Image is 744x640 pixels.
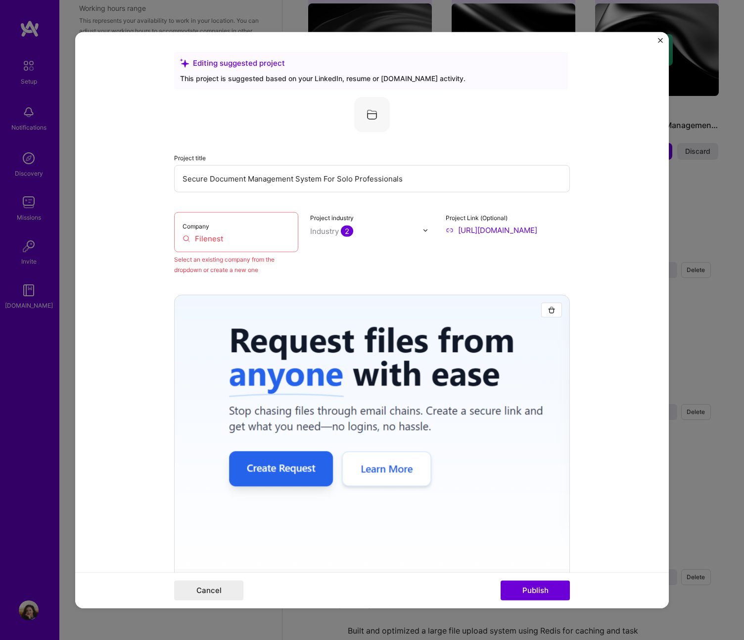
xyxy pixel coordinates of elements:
span: 2 [341,226,353,237]
img: drop icon [422,227,428,233]
button: Cancel [174,580,243,600]
label: Project Link (Optional) [446,214,508,222]
button: Close [658,38,663,48]
div: This project is suggested based on your LinkedIn, resume or [DOMAIN_NAME] activity. [180,73,562,84]
div: Select an existing company from the dropdown or create a new one [174,254,298,275]
img: Trash [548,306,556,314]
div: Add [174,295,570,592]
input: Enter name or website [183,233,290,244]
input: Enter the name of the project [174,165,570,192]
label: Project industry [310,214,354,222]
label: Company [183,223,209,230]
div: Industry [310,226,353,236]
i: icon SuggestedTeams [180,58,189,67]
div: Editing suggested project [180,58,562,68]
button: Publish [501,580,570,600]
img: Company logo [354,97,390,133]
label: Project title [174,154,206,162]
input: Enter link [446,225,570,235]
